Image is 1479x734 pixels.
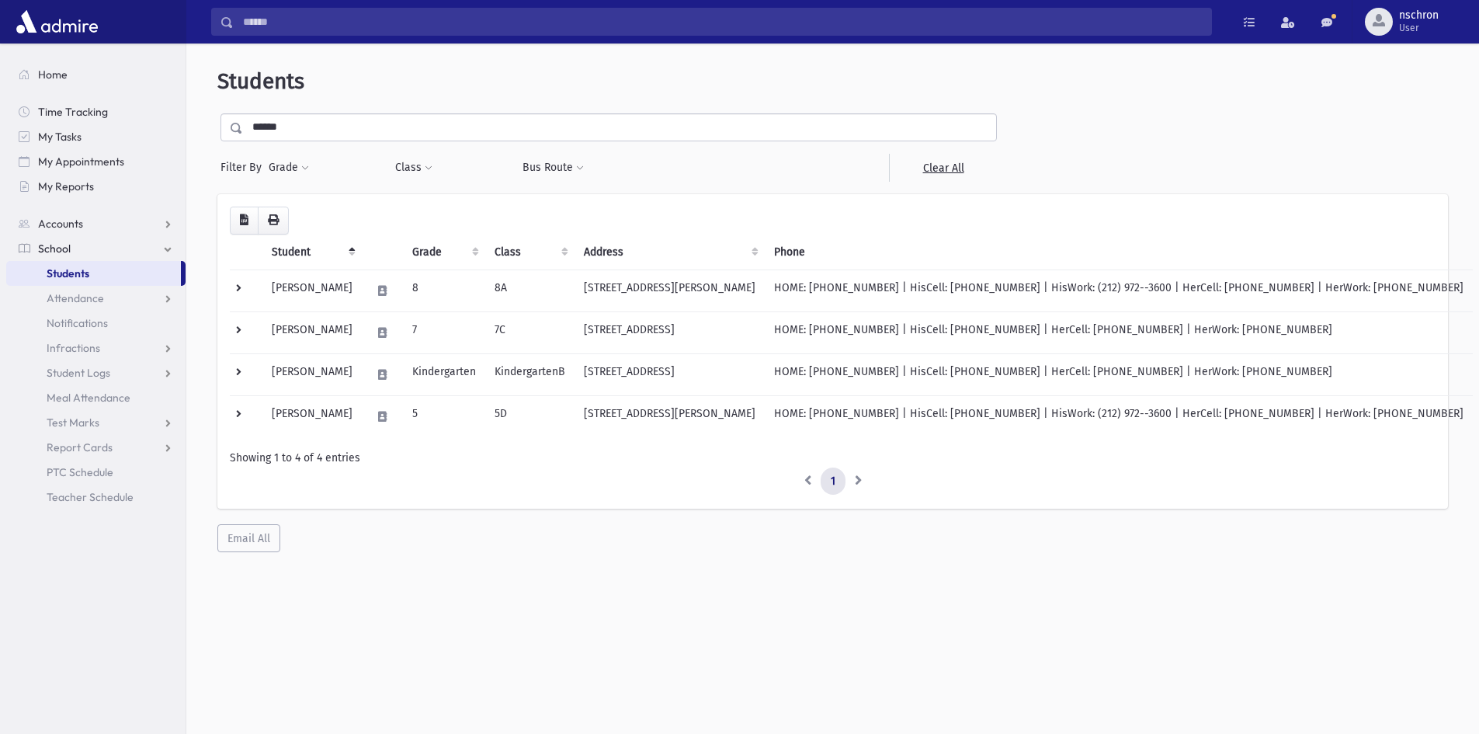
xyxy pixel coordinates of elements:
a: Meal Attendance [6,385,186,410]
td: HOME: [PHONE_NUMBER] | HisCell: [PHONE_NUMBER] | HisWork: (212) 972--3600 | HerCell: [PHONE_NUMBE... [765,395,1473,437]
a: Student Logs [6,360,186,385]
button: Print [258,207,289,235]
span: My Reports [38,179,94,193]
td: 8A [485,270,575,311]
td: [STREET_ADDRESS][PERSON_NAME] [575,270,765,311]
span: Home [38,68,68,82]
td: HOME: [PHONE_NUMBER] | HisCell: [PHONE_NUMBER] | HerCell: [PHONE_NUMBER] | HerWork: [PHONE_NUMBER] [765,311,1473,353]
span: Student Logs [47,366,110,380]
a: My Reports [6,174,186,199]
a: Time Tracking [6,99,186,124]
div: Showing 1 to 4 of 4 entries [230,450,1436,466]
button: Bus Route [522,154,585,182]
span: nschron [1399,9,1439,22]
span: Students [217,68,304,94]
a: My Tasks [6,124,186,149]
span: Teacher Schedule [47,490,134,504]
span: Report Cards [47,440,113,454]
td: [PERSON_NAME] [262,353,362,395]
td: 5 [403,395,485,437]
td: [PERSON_NAME] [262,270,362,311]
button: Class [394,154,433,182]
th: Class: activate to sort column ascending [485,235,575,270]
a: My Appointments [6,149,186,174]
a: Report Cards [6,435,186,460]
a: Teacher Schedule [6,485,186,510]
span: Test Marks [47,416,99,430]
span: Notifications [47,316,108,330]
td: [STREET_ADDRESS] [575,353,765,395]
a: Clear All [889,154,997,182]
td: 7 [403,311,485,353]
span: School [38,242,71,256]
span: Accounts [38,217,83,231]
a: Home [6,62,186,87]
td: 7C [485,311,575,353]
td: [PERSON_NAME] [262,395,362,437]
th: Grade: activate to sort column ascending [403,235,485,270]
span: My Tasks [38,130,82,144]
a: School [6,236,186,261]
span: Filter By [220,159,268,176]
a: Attendance [6,286,186,311]
a: 1 [821,468,845,496]
td: HOME: [PHONE_NUMBER] | HisCell: [PHONE_NUMBER] | HisWork: (212) 972--3600 | HerCell: [PHONE_NUMBE... [765,270,1473,311]
td: 8 [403,270,485,311]
button: Email All [217,524,280,552]
a: Notifications [6,311,186,336]
span: User [1399,22,1439,34]
td: KindergartenB [485,353,575,395]
button: Grade [268,154,310,182]
span: Meal Attendance [47,391,130,405]
input: Search [234,8,1211,36]
span: PTC Schedule [47,465,113,479]
img: AdmirePro [12,6,102,37]
span: My Appointments [38,155,124,169]
span: Time Tracking [38,105,108,119]
td: [STREET_ADDRESS] [575,311,765,353]
a: Infractions [6,336,186,360]
button: CSV [230,207,259,235]
td: Kindergarten [403,353,485,395]
th: Address: activate to sort column ascending [575,235,765,270]
a: Accounts [6,211,186,236]
td: [PERSON_NAME] [262,311,362,353]
th: Student: activate to sort column descending [262,235,362,270]
span: Students [47,266,89,280]
td: [STREET_ADDRESS][PERSON_NAME] [575,395,765,437]
td: 5D [485,395,575,437]
th: Phone [765,235,1473,270]
span: Attendance [47,291,104,305]
a: Test Marks [6,410,186,435]
td: HOME: [PHONE_NUMBER] | HisCell: [PHONE_NUMBER] | HerCell: [PHONE_NUMBER] | HerWork: [PHONE_NUMBER] [765,353,1473,395]
span: Infractions [47,341,100,355]
a: Students [6,261,181,286]
a: PTC Schedule [6,460,186,485]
